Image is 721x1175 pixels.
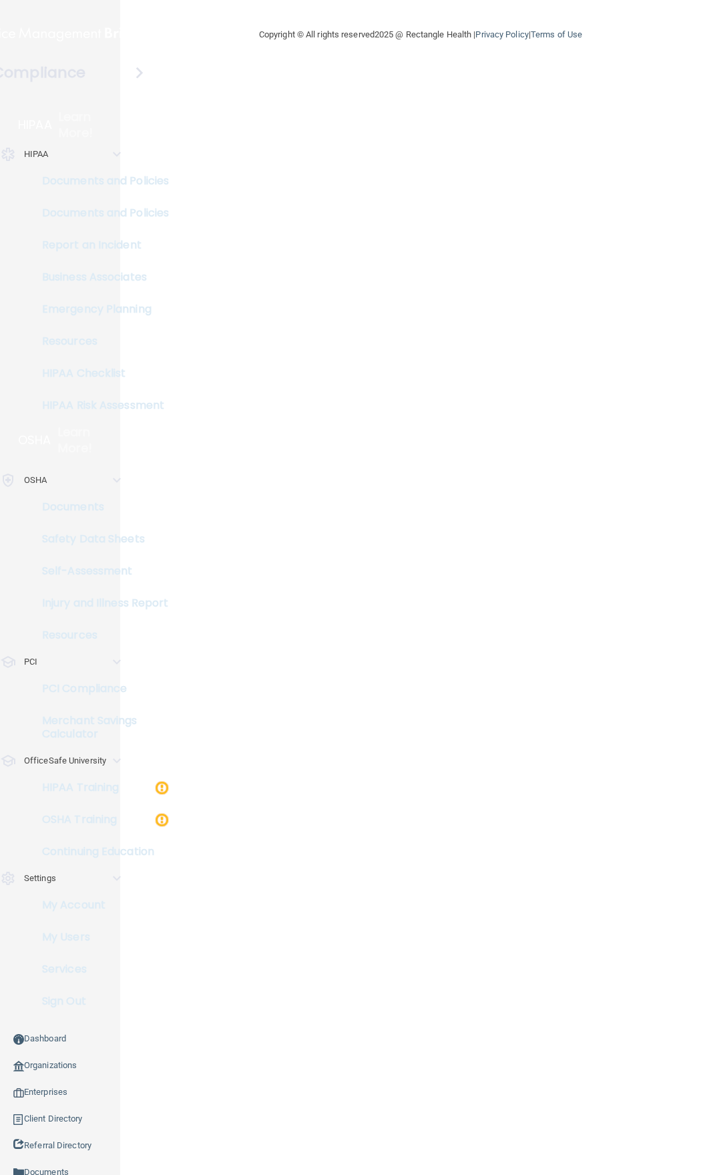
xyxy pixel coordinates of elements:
p: PCI [24,654,37,670]
p: Merchant Savings Calculator [9,714,191,741]
img: organization-icon.f8decf85.png [13,1061,24,1071]
p: My Account [9,898,191,912]
p: HIPAA [18,117,52,133]
p: Resources [9,629,191,642]
a: Privacy Policy [475,29,528,39]
p: Documents and Policies [9,206,191,220]
p: OSHA [18,432,51,448]
p: Documents and Policies [9,174,191,188]
img: warning-circle.0cc9ac19.png [154,812,170,828]
p: My Users [9,931,191,944]
p: Injury and Illness Report [9,597,191,610]
p: HIPAA Risk Assessment [9,399,191,412]
p: Learn More! [59,109,121,141]
p: HIPAA Training [9,781,119,794]
p: OSHA Training [9,813,117,826]
p: Documents [9,500,191,514]
img: warning-circle.0cc9ac19.png [154,780,170,796]
p: Sign Out [9,995,191,1008]
img: ic_text_dark.e8faa05d.png [13,1114,24,1125]
img: enterprise.0d942306.png [13,1088,24,1098]
p: Self-Assessment [9,564,191,578]
a: Terms of Use [531,29,582,39]
p: Emergency Planning [9,303,191,316]
img: ic_dashboard_dark.d01f4a41.png [13,1034,24,1045]
p: Settings [24,870,56,886]
p: HIPAA [24,146,49,162]
p: OfficeSafe University [24,753,106,769]
p: Resources [9,335,191,348]
p: Continuing Education [9,845,191,858]
p: Report an Incident [9,238,191,252]
p: Safety Data Sheets [9,532,191,546]
p: Services [9,963,191,976]
p: Learn More! [58,424,121,456]
p: OSHA [24,472,47,488]
p: Business Associates [9,271,191,284]
div: Copyright © All rights reserved 2025 @ Rectangle Health | | [177,13,664,56]
p: PCI Compliance [9,682,191,695]
p: HIPAA Checklist [9,367,191,380]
